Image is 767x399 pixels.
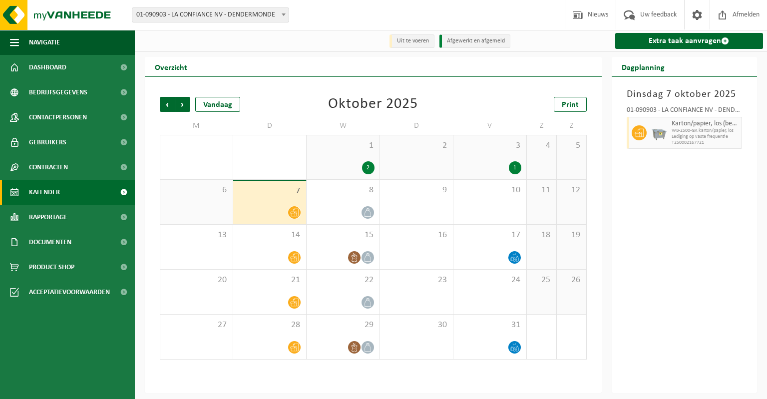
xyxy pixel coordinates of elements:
span: Bedrijfsgegevens [29,80,87,105]
span: Vorige [160,97,175,112]
span: 01-090903 - LA CONFIANCE NV - DENDERMONDE [132,8,289,22]
td: D [380,117,453,135]
span: 23 [385,275,448,286]
span: 21 [238,275,301,286]
span: 14 [238,230,301,241]
span: Contactpersonen [29,105,87,130]
span: 20 [165,275,228,286]
td: Z [527,117,557,135]
span: 10 [458,185,521,196]
span: 01-090903 - LA CONFIANCE NV - DENDERMONDE [132,7,289,22]
span: 18 [532,230,551,241]
div: 2 [362,161,375,174]
li: Uit te voeren [389,34,434,48]
span: Lediging op vaste frequentie [672,134,740,140]
span: Documenten [29,230,71,255]
td: W [307,117,380,135]
span: 1 [312,140,375,151]
a: Extra taak aanvragen [615,33,764,49]
a: Print [554,97,587,112]
span: 5 [562,140,581,151]
span: 9 [385,185,448,196]
span: WB-2500-GA karton/papier, los [672,128,740,134]
h3: Dinsdag 7 oktober 2025 [627,87,743,102]
span: 7 [238,186,301,197]
span: 16 [385,230,448,241]
span: Product Shop [29,255,74,280]
span: 19 [562,230,581,241]
div: Vandaag [195,97,240,112]
h2: Overzicht [145,57,197,76]
span: Gebruikers [29,130,66,155]
span: 2 [385,140,448,151]
div: 01-090903 - LA CONFIANCE NV - DENDERMONDE [627,107,743,117]
span: Rapportage [29,205,67,230]
span: 31 [458,320,521,331]
span: 25 [532,275,551,286]
div: 1 [509,161,521,174]
span: 6 [165,185,228,196]
span: 24 [458,275,521,286]
li: Afgewerkt en afgemeld [439,34,510,48]
span: 3 [458,140,521,151]
span: Karton/papier, los (bedrijven) [672,120,740,128]
span: 28 [238,320,301,331]
span: 29 [312,320,375,331]
span: 26 [562,275,581,286]
span: Acceptatievoorwaarden [29,280,110,305]
h2: Dagplanning [612,57,675,76]
span: 4 [532,140,551,151]
td: M [160,117,233,135]
td: Z [557,117,587,135]
span: 15 [312,230,375,241]
div: Oktober 2025 [328,97,418,112]
span: T250002167721 [672,140,740,146]
span: 11 [532,185,551,196]
span: 13 [165,230,228,241]
span: Dashboard [29,55,66,80]
td: V [453,117,527,135]
span: Contracten [29,155,68,180]
span: 12 [562,185,581,196]
span: Kalender [29,180,60,205]
td: D [233,117,307,135]
span: 27 [165,320,228,331]
img: WB-2500-GAL-GY-01 [652,125,667,140]
span: Volgende [175,97,190,112]
span: Navigatie [29,30,60,55]
span: 8 [312,185,375,196]
span: 17 [458,230,521,241]
span: 22 [312,275,375,286]
span: Print [562,101,579,109]
span: 30 [385,320,448,331]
